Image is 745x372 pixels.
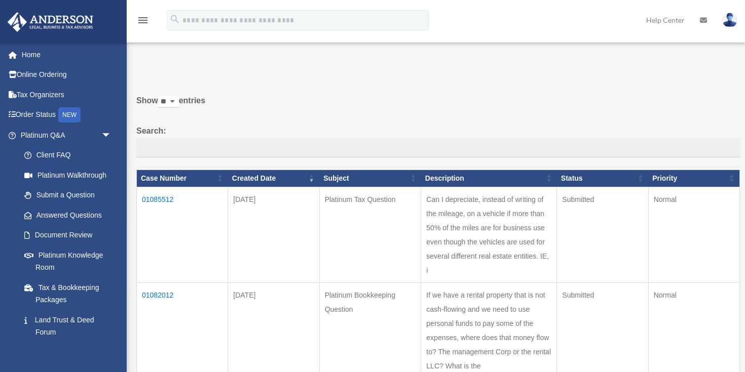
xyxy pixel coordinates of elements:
[319,187,421,282] td: Platinum Tax Question
[136,138,740,157] input: Search:
[5,12,96,32] img: Anderson Advisors Platinum Portal
[14,145,122,166] a: Client FAQ
[228,187,319,282] td: [DATE]
[14,245,122,277] a: Platinum Knowledge Room
[14,165,122,185] a: Platinum Walkthrough
[137,18,149,26] a: menu
[14,205,117,225] a: Answered Questions
[7,125,122,145] a: Platinum Q&Aarrow_drop_down
[557,187,648,282] td: Submitted
[14,225,122,245] a: Document Review
[557,170,648,187] th: Status: activate to sort column ascending
[101,125,122,146] span: arrow_drop_down
[158,96,179,108] select: Showentries
[421,187,557,282] td: Can I depreciate, instead of writing of the mileage, on a vehicle if more than 50% of the miles a...
[14,310,122,342] a: Land Trust & Deed Forum
[648,170,739,187] th: Priority: activate to sort column ascending
[14,185,122,205] a: Submit a Question
[137,14,149,26] i: menu
[14,277,122,310] a: Tax & Bookkeeping Packages
[722,13,737,27] img: User Pic
[7,105,127,126] a: Order StatusNEW
[136,94,740,118] label: Show entries
[648,187,739,282] td: Normal
[7,85,127,105] a: Tax Organizers
[228,170,319,187] th: Created Date: activate to sort column ascending
[7,65,127,85] a: Online Ordering
[58,107,81,122] div: NEW
[136,124,740,157] label: Search:
[421,170,557,187] th: Description: activate to sort column ascending
[7,45,127,65] a: Home
[137,170,228,187] th: Case Number: activate to sort column ascending
[169,14,180,25] i: search
[319,170,421,187] th: Subject: activate to sort column ascending
[137,187,228,282] td: 01085512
